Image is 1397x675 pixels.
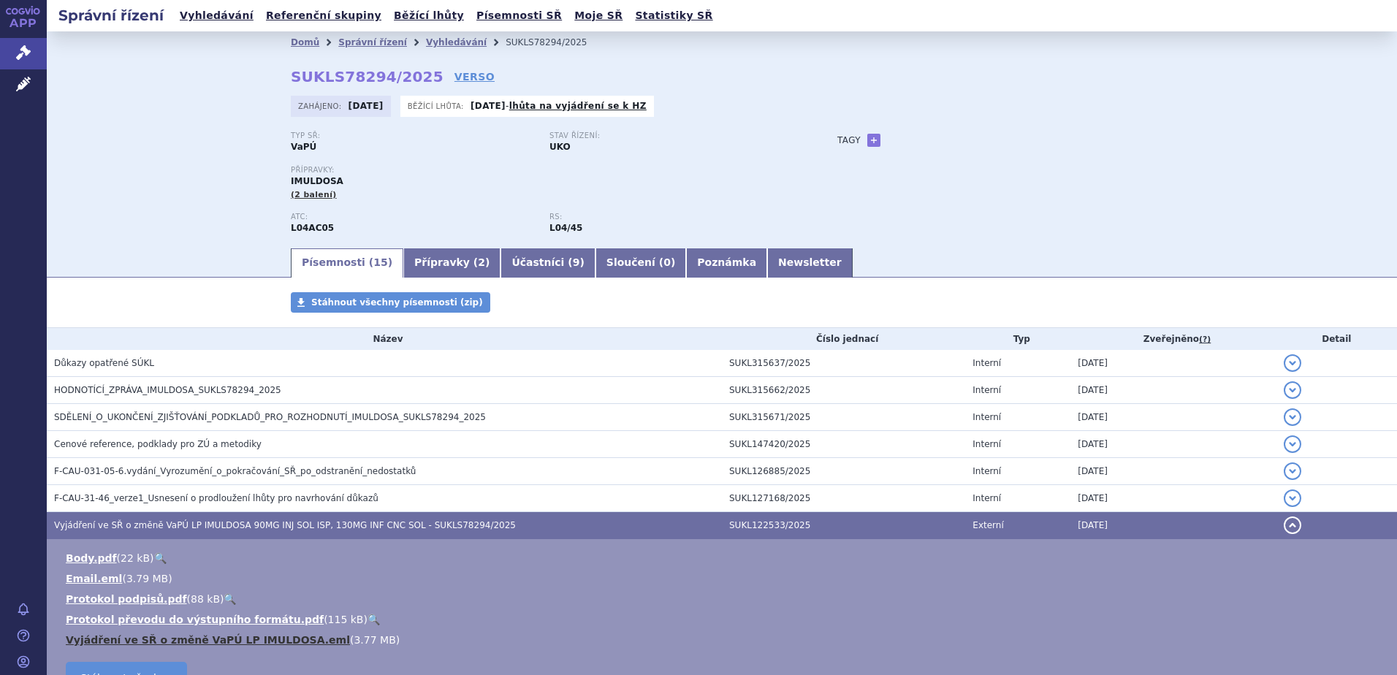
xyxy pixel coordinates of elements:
strong: [DATE] [349,101,384,111]
a: Vyhledávání [175,6,258,26]
td: SUKL147420/2025 [722,431,965,458]
th: Číslo jednací [722,328,965,350]
button: detail [1284,381,1301,399]
a: 🔍 [368,614,380,625]
li: ( ) [66,551,1382,565]
span: 15 [373,256,387,268]
td: [DATE] [1070,512,1276,539]
span: 3.77 MB [354,634,395,646]
strong: VaPÚ [291,142,316,152]
button: detail [1284,408,1301,426]
li: ( ) [66,633,1382,647]
li: ( ) [66,571,1382,586]
span: 2 [478,256,485,268]
td: [DATE] [1070,485,1276,512]
th: Typ [965,328,1070,350]
span: Interní [972,439,1001,449]
span: Běžící lhůta: [408,100,467,112]
a: + [867,134,880,147]
a: Body.pdf [66,552,117,564]
p: ATC: [291,213,535,221]
span: 115 kB [328,614,364,625]
span: Stáhnout všechny písemnosti (zip) [311,297,483,308]
a: Sloučení (0) [595,248,686,278]
td: [DATE] [1070,404,1276,431]
strong: UKO [549,142,571,152]
a: Vyhledávání [426,37,487,47]
li: ( ) [66,592,1382,606]
a: 🔍 [154,552,167,564]
span: Interní [972,385,1001,395]
span: SDĚLENÍ_O_UKONČENÍ_ZJIŠŤOVÁNÍ_PODKLADŮ_PRO_ROZHODNUTÍ_IMULDOSA_SUKLS78294_2025 [54,412,486,422]
span: HODNOTÍCÍ_ZPRÁVA_IMULDOSA_SUKLS78294_2025 [54,385,281,395]
a: Běžící lhůty [389,6,468,26]
p: Přípravky: [291,166,808,175]
h2: Správní řízení [47,5,175,26]
span: (2 balení) [291,190,337,199]
a: Poznámka [686,248,767,278]
span: Interní [972,493,1001,503]
td: [DATE] [1070,458,1276,485]
td: [DATE] [1070,350,1276,377]
button: detail [1284,516,1301,534]
td: SUKL315637/2025 [722,350,965,377]
td: [DATE] [1070,431,1276,458]
a: Moje SŘ [570,6,627,26]
td: SUKL127168/2025 [722,485,965,512]
th: Detail [1276,328,1397,350]
a: Referenční skupiny [262,6,386,26]
span: 88 kB [191,593,220,605]
strong: USTEKINUMAB [291,223,334,233]
p: RS: [549,213,793,221]
strong: ustekinumab pro léčbu Crohnovy choroby [549,223,582,233]
span: Důkazy opatřené SÚKL [54,358,154,368]
span: Interní [972,466,1001,476]
a: lhůta na vyjádření se k HZ [509,101,647,111]
span: Cenové reference, podklady pro ZÚ a metodiky [54,439,262,449]
a: Newsletter [767,248,853,278]
button: detail [1284,462,1301,480]
td: SUKL315671/2025 [722,404,965,431]
span: 3.79 MB [126,573,168,584]
a: Statistiky SŘ [631,6,717,26]
strong: [DATE] [471,101,506,111]
span: Vyjádření ve SŘ o změně VaPÚ LP IMULDOSA 90MG INJ SOL ISP, 130MG INF CNC SOL - SUKLS78294/2025 [54,520,516,530]
span: Interní [972,412,1001,422]
a: Vyjádření ve SŘ o změně VaPÚ LP IMULDOSA.eml [66,634,350,646]
a: VERSO [454,69,495,84]
strong: SUKLS78294/2025 [291,68,444,85]
p: Stav řízení: [549,131,793,140]
th: Název [47,328,722,350]
span: Zahájeno: [298,100,344,112]
a: Email.eml [66,573,122,584]
a: Protokol převodu do výstupního formátu.pdf [66,614,324,625]
p: - [471,100,647,112]
abbr: (?) [1199,335,1211,345]
span: F-CAU-31-46_verze1_Usnesení o prodloužení lhůty pro navrhování důkazů [54,493,378,503]
td: SUKL315662/2025 [722,377,965,404]
a: 🔍 [224,593,236,605]
li: SUKLS78294/2025 [506,31,606,53]
td: [DATE] [1070,377,1276,404]
span: F-CAU-031-05-6.vydání_Vyrozumění_o_pokračování_SŘ_po_odstranění_nedostatků [54,466,416,476]
h3: Tagy [837,131,861,149]
a: Přípravky (2) [403,248,500,278]
a: Písemnosti (15) [291,248,403,278]
a: Účastníci (9) [500,248,595,278]
button: detail [1284,489,1301,507]
td: SUKL126885/2025 [722,458,965,485]
th: Zveřejněno [1070,328,1276,350]
span: 0 [663,256,671,268]
a: Písemnosti SŘ [472,6,566,26]
button: detail [1284,354,1301,372]
li: ( ) [66,612,1382,627]
span: Externí [972,520,1003,530]
span: IMULDOSA [291,176,343,186]
button: detail [1284,435,1301,453]
a: Domů [291,37,319,47]
p: Typ SŘ: [291,131,535,140]
a: Protokol podpisů.pdf [66,593,187,605]
span: 22 kB [121,552,150,564]
a: Správní řízení [338,37,407,47]
td: SUKL122533/2025 [722,512,965,539]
